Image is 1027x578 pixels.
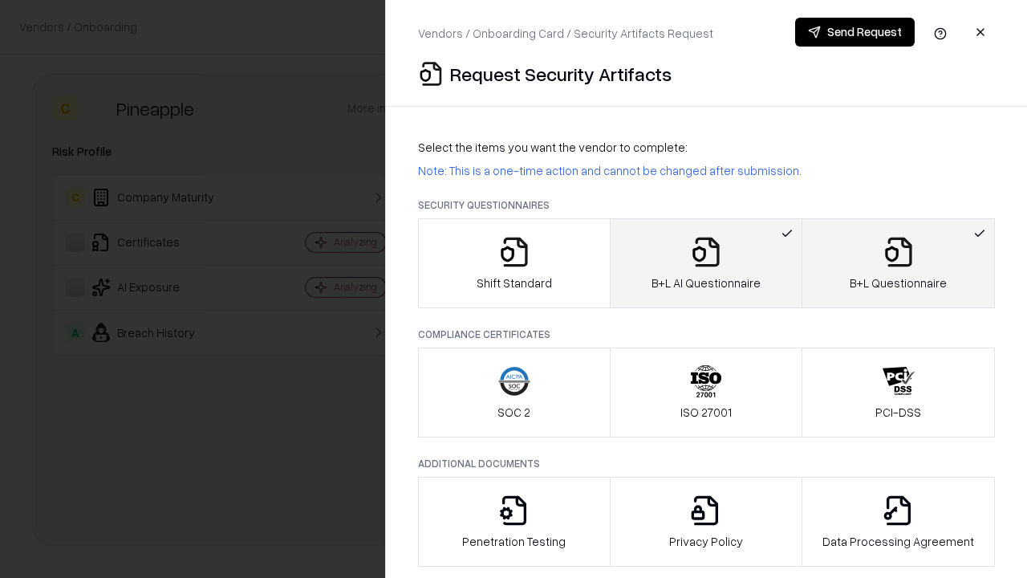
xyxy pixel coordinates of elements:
button: Privacy Policy [610,477,803,567]
button: Penetration Testing [418,477,611,567]
p: SOC 2 [497,404,530,421]
p: Privacy Policy [669,533,743,550]
button: SOC 2 [418,348,611,438]
p: Compliance Certificates [418,328,995,341]
p: ISO 27001 [680,404,732,421]
p: Note: This is a one-time action and cannot be changed after submission. [418,162,995,179]
p: Select the items you want the vendor to complete: [418,139,995,156]
p: Additional Documents [418,457,995,470]
button: Send Request [795,18,915,47]
button: PCI-DSS [802,348,995,438]
p: B+L Questionnaire [850,275,947,291]
button: ISO 27001 [610,348,803,438]
p: Request Security Artifacts [450,61,672,87]
button: B+L AI Questionnaire [610,218,803,308]
button: Shift Standard [418,218,611,308]
p: Security Questionnaires [418,198,995,212]
button: Data Processing Agreement [802,477,995,567]
p: Shift Standard [477,275,552,291]
p: Penetration Testing [462,533,566,550]
p: B+L AI Questionnaire [652,275,761,291]
p: PCI-DSS [875,404,921,421]
p: Data Processing Agreement [822,533,974,550]
button: B+L Questionnaire [802,218,995,308]
p: Vendors / Onboarding Card / Security Artifacts Request [418,25,713,42]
